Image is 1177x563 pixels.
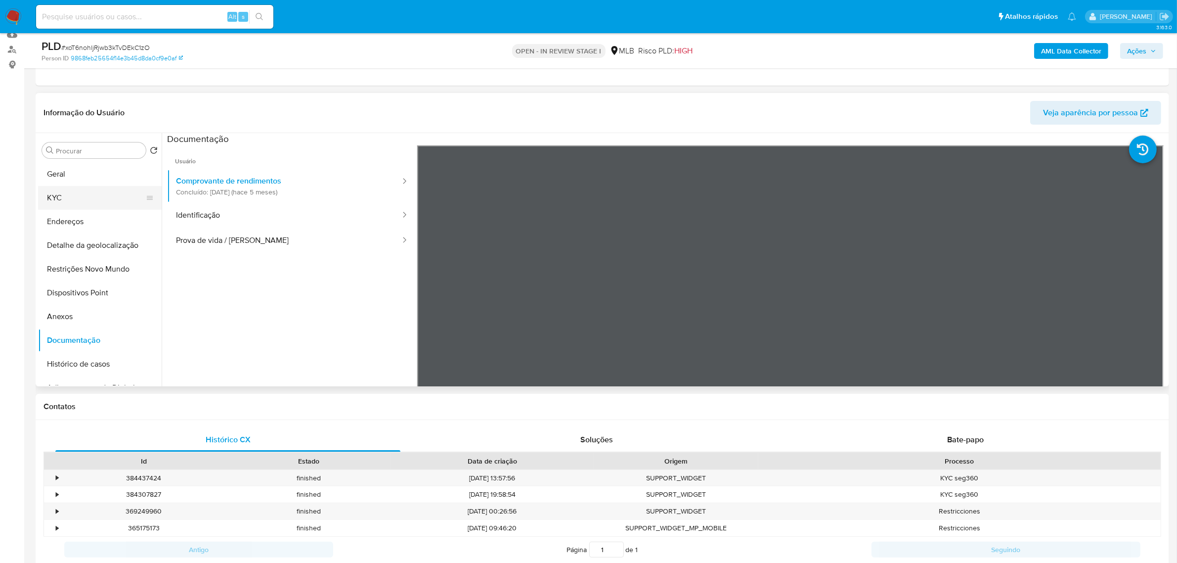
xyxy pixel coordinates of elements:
button: Seguindo [872,542,1140,558]
button: Detalhe da geolocalização [38,234,162,257]
button: Adiantamentos de Dinheiro [38,376,162,400]
div: Data de criação [398,456,587,466]
div: MLB [610,46,635,56]
div: • [56,507,58,516]
button: AML Data Collector [1034,43,1108,59]
button: Veja aparência por pessoa [1030,101,1161,125]
span: Risco PLD: [639,46,693,56]
p: OPEN - IN REVIEW STAGE I [512,44,606,58]
button: Geral [38,162,162,186]
span: Página de [567,542,638,558]
b: AML Data Collector [1041,43,1101,59]
div: [DATE] 09:46:20 [391,520,594,536]
button: Restrições Novo Mundo [38,257,162,281]
b: Person ID [42,54,69,63]
span: Veja aparência por pessoa [1043,101,1138,125]
a: 9868feb25654f14e3b45d8da0cf9e0af [71,54,183,63]
div: SUPPORT_WIDGET [594,486,758,503]
div: [DATE] 00:26:56 [391,503,594,519]
div: Restricciones [758,503,1161,519]
div: 365175173 [61,520,226,536]
button: Endereços [38,210,162,234]
div: SUPPORT_WIDGET [594,470,758,486]
div: • [56,490,58,499]
span: Atalhos rápidos [1005,11,1058,22]
a: Notificações [1068,12,1076,21]
div: finished [226,520,391,536]
button: Documentação [38,328,162,352]
div: SUPPORT_WIDGET_MP_MOBILE [594,520,758,536]
a: Sair [1159,11,1170,22]
div: [DATE] 19:58:54 [391,486,594,503]
div: Estado [233,456,384,466]
span: Alt [228,12,236,21]
button: search-icon [249,10,269,24]
div: finished [226,503,391,519]
span: Histórico CX [206,434,251,445]
div: KYC seg360 [758,470,1161,486]
span: # xoT6nohljRjwb3kTvDEkC1zO [61,43,150,52]
p: emerson.gomes@mercadopago.com.br [1100,12,1156,21]
button: Procurar [46,146,54,154]
div: 369249960 [61,503,226,519]
div: finished [226,470,391,486]
button: Dispositivos Point [38,281,162,305]
div: KYC seg360 [758,486,1161,503]
h1: Contatos [44,402,1161,412]
div: • [56,473,58,483]
button: Retornar ao pedido padrão [150,146,158,157]
button: Anexos [38,305,162,328]
div: finished [226,486,391,503]
span: 1 [636,545,638,555]
div: Processo [765,456,1154,466]
span: Bate-papo [947,434,984,445]
div: 384437424 [61,470,226,486]
input: Procurar [56,146,142,155]
span: HIGH [675,45,693,56]
div: Origem [601,456,751,466]
b: PLD [42,38,61,54]
h1: Informação do Usuário [44,108,125,118]
div: Restricciones [758,520,1161,536]
div: • [56,523,58,533]
button: KYC [38,186,154,210]
span: s [242,12,245,21]
span: Ações [1127,43,1146,59]
div: SUPPORT_WIDGET [594,503,758,519]
div: Id [68,456,219,466]
div: [DATE] 13:57:56 [391,470,594,486]
div: 384307827 [61,486,226,503]
input: Pesquise usuários ou casos... [36,10,273,23]
button: Ações [1120,43,1163,59]
span: Soluções [580,434,613,445]
button: Histórico de casos [38,352,162,376]
span: 3.163.0 [1156,23,1172,31]
button: Antigo [64,542,333,558]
